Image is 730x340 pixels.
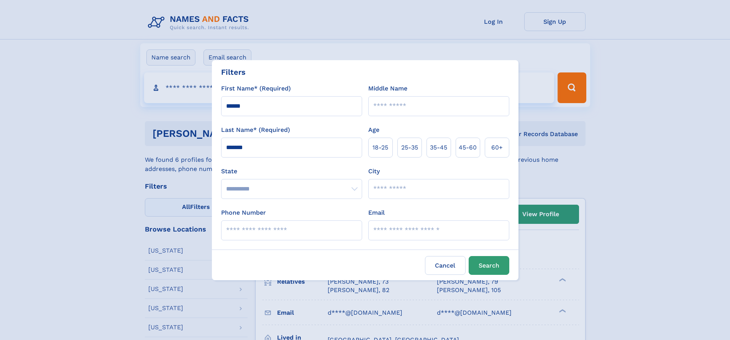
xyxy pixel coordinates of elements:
label: State [221,167,362,176]
label: First Name* (Required) [221,84,291,93]
span: 25‑35 [401,143,418,152]
label: Last Name* (Required) [221,125,290,135]
button: Search [469,256,509,275]
label: Age [368,125,379,135]
label: Middle Name [368,84,407,93]
div: Filters [221,66,246,78]
span: 35‑45 [430,143,447,152]
label: Phone Number [221,208,266,217]
span: 60+ [491,143,503,152]
label: City [368,167,380,176]
label: Cancel [425,256,466,275]
span: 18‑25 [372,143,388,152]
label: Email [368,208,385,217]
span: 45‑60 [459,143,477,152]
